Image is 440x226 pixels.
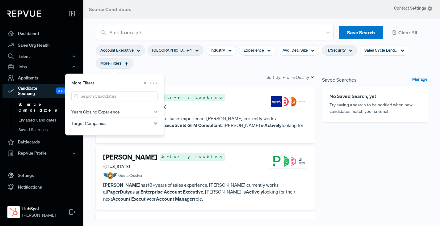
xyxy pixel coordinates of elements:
img: HubSpot [9,207,19,217]
strong: HubSpot [22,206,56,212]
strong: Account Manager [156,196,194,202]
span: Experience [244,47,264,53]
button: Save Search [339,26,383,40]
span: [PERSON_NAME] [22,212,56,219]
p: has years of sales experience. [PERSON_NAME] currently works at as an . [PERSON_NAME] is looking ... [103,181,307,203]
div: Candidate Sourcing [2,84,81,98]
img: Twilio [279,96,290,107]
span: Saved Searches [322,76,357,83]
button: Clear All [388,26,428,40]
a: Sales Org Health [2,39,81,51]
strong: [PERSON_NAME] [103,182,140,188]
span: [US_STATE] [108,164,130,169]
span: Years Closing Experience [71,109,120,114]
button: Candidate Sourcing Beta [2,84,81,98]
span: [GEOGRAPHIC_DATA], [GEOGRAPHIC_DATA] [152,47,186,53]
img: ngrok [271,96,282,107]
span: Profile Quality [283,74,309,81]
a: Manage [412,76,428,83]
button: Years Closing Experience [71,106,158,117]
a: HubSpotHubSpot[PERSON_NAME] [2,198,81,221]
h4: [PERSON_NAME] [103,153,157,161]
a: Settings [2,169,81,181]
span: Actively Looking [160,94,225,101]
a: Dashboard [2,28,81,39]
img: Quota Badge [103,172,117,179]
img: Check Point Software [294,156,305,167]
img: JETRO - Japan External Trade Organization [294,96,305,107]
img: RepVue [7,11,41,17]
button: Jobs [2,62,81,72]
div: Sort By: [266,74,315,81]
span: Quota Crusher [118,173,142,178]
a: Notifications [2,181,81,193]
h6: No Saved Search, yet [329,93,420,99]
span: Source Candidates [89,6,131,12]
strong: 10+ [148,182,155,188]
a: Source Candidates [11,100,89,115]
button: RepVue Profile [2,148,81,159]
span: Avg. Deal Size [283,47,308,53]
p: has years of sales experience. [PERSON_NAME] currently works at as an . [PERSON_NAME] is looking ... [103,115,307,136]
span: Actively Looking [160,153,225,161]
strong: Account Executive & GTM Consultant [143,122,222,128]
span: IT/Security [326,47,346,53]
a: Battlecards [2,136,81,148]
span: Beta [56,87,72,94]
a: Saved Searches [11,125,89,135]
span: Clear [144,81,158,85]
a: Engaged Candidates [11,115,89,125]
img: PagerDuty [271,156,282,167]
span: More Filters [100,60,121,66]
strong: PagerDuty [107,189,130,195]
button: Target Companies [71,118,158,129]
strong: Enterprise Account Executive [140,189,203,195]
button: Talent [2,51,81,62]
input: Search Candidates [71,91,158,101]
p: Try saving a search to be notified when new candidates match your criteria! [329,102,420,115]
strong: Account Executive [112,196,152,202]
strong: Actively [264,122,282,128]
img: Commvault [286,156,297,167]
span: Contact Settings [394,5,433,11]
img: Authomize [279,156,290,167]
span: Industry [211,47,225,53]
span: + 4 [186,47,192,54]
strong: Actively [246,189,263,195]
img: PGi [286,96,297,107]
span: Target Companies [71,121,107,126]
span: More Filters [71,80,94,86]
span: Sales Cycle Length [364,47,398,53]
a: Applicants [2,72,81,84]
span: Account Executive [100,47,134,53]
